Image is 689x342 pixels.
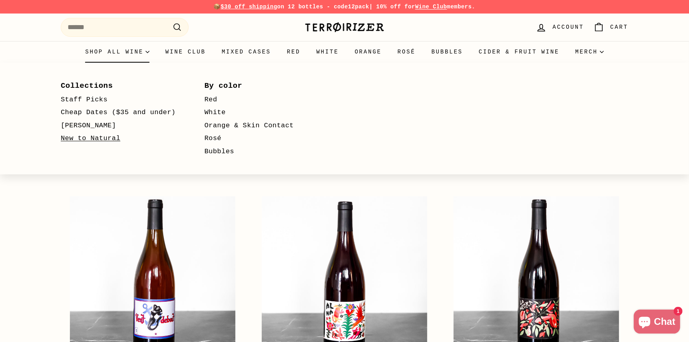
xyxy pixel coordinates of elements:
[568,41,612,63] summary: Merch
[205,132,325,145] a: Rosé
[589,16,633,39] a: Cart
[61,106,181,119] a: Cheap Dates ($35 and under)
[61,2,628,11] p: 📦 on 12 bottles - code | 10% off for members.
[205,79,325,93] a: By color
[309,41,347,63] a: White
[205,93,325,107] a: Red
[553,23,584,32] span: Account
[205,119,325,132] a: Orange & Skin Contact
[77,41,157,63] summary: Shop all wine
[531,16,589,39] a: Account
[45,41,644,63] div: Primary
[61,79,181,93] a: Collections
[631,310,683,336] inbox-online-store-chat: Shopify online store chat
[347,41,390,63] a: Orange
[424,41,471,63] a: Bubbles
[610,23,628,32] span: Cart
[221,4,277,10] span: $30 off shipping
[471,41,568,63] a: Cider & Fruit Wine
[348,4,369,10] strong: 12pack
[157,41,214,63] a: Wine Club
[390,41,424,63] a: Rosé
[61,119,181,132] a: [PERSON_NAME]
[214,41,279,63] a: Mixed Cases
[61,93,181,107] a: Staff Picks
[279,41,309,63] a: Red
[415,4,447,10] a: Wine Club
[61,132,181,145] a: New to Natural
[205,145,325,158] a: Bubbles
[205,106,325,119] a: White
